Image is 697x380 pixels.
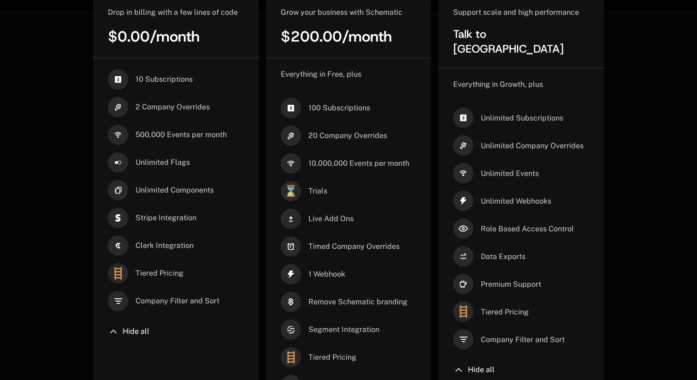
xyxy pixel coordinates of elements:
[136,268,183,278] span: Tiered Pricing
[108,208,128,228] i: stripe
[453,135,473,156] i: hammer
[481,279,541,290] span: Premium Support
[453,329,473,350] i: filter
[136,241,194,251] span: Clerk Integration
[108,69,128,90] i: cashapp
[481,169,539,179] span: Unlimited Events
[453,27,564,56] span: Talk to [GEOGRAPHIC_DATA]
[308,352,356,362] span: Tiered Pricing
[108,291,128,311] i: filter
[308,214,354,224] span: Live Add Ons
[136,157,190,168] span: Unlimited Flags
[108,180,128,200] i: chips
[453,8,579,17] span: Support scale and high performance
[136,130,227,140] span: 500,000 Events per month
[308,103,370,113] span: 100 Subscriptions
[481,335,565,345] span: Company Filter and Sort
[136,102,210,112] span: 2 Company Overrides
[281,98,301,118] i: cashapp
[123,328,149,335] span: Hide all
[481,196,551,206] span: Unlimited Webhooks
[136,296,219,306] span: Company Filter and Sort
[108,27,150,46] span: $0.00
[453,108,473,128] i: cashapp
[308,297,408,307] span: Remove Schematic branding
[453,246,473,266] i: arrow-analytics
[108,326,119,337] i: chevron-up
[468,366,495,374] span: Hide all
[136,185,214,195] span: Unlimited Components
[281,320,301,340] i: segment
[453,191,473,211] i: thunder
[308,269,345,279] span: 1 Webhook
[281,70,361,78] span: Everything in Free, plus
[308,325,379,335] span: Segment Integration
[481,224,574,234] span: Role Based Access Control
[281,236,301,257] i: alarm
[281,153,301,174] i: signal
[308,158,409,169] span: 10,000,000 Events per month
[108,263,128,283] span: 🪜
[308,241,400,252] span: Timed Company Overrides
[136,213,196,223] span: Stripe Integration
[281,292,301,312] i: schematic
[281,264,301,284] i: thunder
[108,125,128,145] i: signal
[453,364,464,375] i: chevron-up
[481,307,529,317] span: Tiered Pricing
[281,209,301,229] i: plus-minus
[108,97,128,117] i: hammer
[453,274,473,294] i: coffee
[481,141,584,151] span: Unlimited Company Overrides
[281,181,301,201] span: ⌛
[308,131,387,141] span: 20 Company Overrides
[108,8,238,17] span: Drop in billing with a few lines of code
[136,74,193,84] span: 10 Subscriptions
[481,252,526,262] span: Data Exports
[150,27,200,46] span: / month
[281,126,301,146] i: hammer
[281,347,301,368] span: 🪜
[108,235,128,256] i: clerk
[481,113,563,123] span: Unlimited Subscriptions
[453,80,543,89] span: Everything in Growth, plus
[453,218,473,239] i: eye
[453,302,473,322] span: 🪜
[281,27,342,46] span: $200.00
[308,186,327,196] span: Trials
[281,8,402,17] span: Grow your business with Schematic
[342,27,392,46] span: / month
[453,163,473,183] i: signal
[108,152,128,173] i: boolean-on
